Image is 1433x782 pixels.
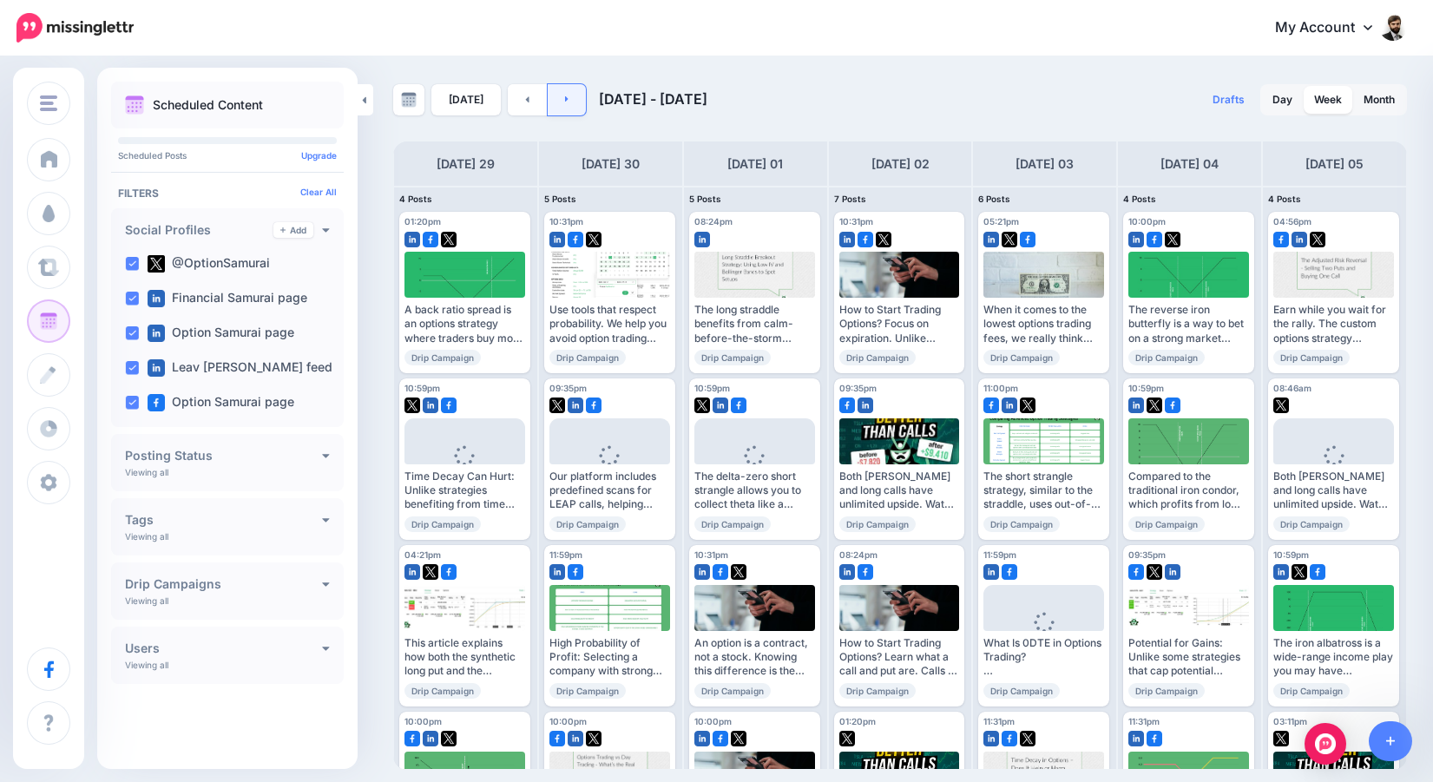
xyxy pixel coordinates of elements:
[148,290,307,307] label: Financial Samurai page
[1020,232,1035,247] img: facebook-square.png
[1353,86,1405,114] a: Month
[148,359,332,377] label: Leav [PERSON_NAME] feed
[125,95,144,115] img: calendar.png
[404,716,442,726] span: 10:00pm
[549,564,565,580] img: linkedin-square.png
[586,232,601,247] img: twitter-square.png
[549,683,626,699] span: Drip Campaign
[1273,549,1309,560] span: 10:59pm
[148,394,294,411] label: Option Samurai page
[1020,612,1068,657] div: Loading
[713,398,728,413] img: linkedin-square.png
[1310,445,1357,490] div: Loading
[1128,636,1249,679] div: Potential for Gains: Unlike some strategies that cap potential profits, a protective put allows i...
[1128,232,1144,247] img: linkedin-square.png
[1292,232,1307,247] img: linkedin-square.png
[983,398,999,413] img: facebook-square.png
[404,232,420,247] img: linkedin-square.png
[148,255,165,273] img: twitter-square.png
[713,731,728,746] img: facebook-square.png
[125,660,168,670] p: Viewing all
[441,564,457,580] img: facebook-square.png
[125,642,322,654] h4: Users
[839,383,877,393] span: 09:35pm
[568,731,583,746] img: linkedin-square.png
[983,731,999,746] img: linkedin-square.png
[1273,303,1394,345] div: Earn while you wait for the rally. The custom options strategy screener serves setups beyond typi...
[1310,564,1325,580] img: facebook-square.png
[441,232,457,247] img: twitter-square.png
[694,516,771,532] span: Drip Campaign
[983,636,1104,679] div: What Is 0DTE in Options Trading? Read more 👉 [URL]
[694,383,730,393] span: 10:59pm
[839,350,916,365] span: Drip Campaign
[1273,470,1394,512] div: Both [PERSON_NAME] and long calls have unlimited upside. Watch our video to see why [PERSON_NAME]...
[1147,398,1162,413] img: twitter-square.png
[568,232,583,247] img: facebook-square.png
[876,232,891,247] img: twitter-square.png
[404,731,420,746] img: facebook-square.png
[1273,683,1350,699] span: Drip Campaign
[983,303,1104,345] div: When it comes to the lowest options trading fees, we really think that Fidelity is a strong conte...
[1273,350,1350,365] span: Drip Campaign
[1147,731,1162,746] img: facebook-square.png
[694,636,815,679] div: An option is a contract, not a stock. Knowing this difference is the first step for beginners sta...
[549,350,626,365] span: Drip Campaign
[148,359,165,377] img: linkedin-square.png
[549,716,587,726] span: 10:00pm
[125,595,168,606] p: Viewing all
[839,683,916,699] span: Drip Campaign
[1002,731,1017,746] img: facebook-square.png
[1258,7,1407,49] a: My Account
[549,549,582,560] span: 11:59pm
[1305,723,1346,765] div: Open Intercom Messenger
[1310,232,1325,247] img: twitter-square.png
[1165,398,1180,413] img: facebook-square.png
[713,564,728,580] img: facebook-square.png
[148,394,165,411] img: facebook-square.png
[404,470,525,512] div: Time Decay Can Hurt: Unlike strategies benefiting from time decay, the long put butterfly can los...
[568,398,583,413] img: linkedin-square.png
[839,564,855,580] img: linkedin-square.png
[404,683,481,699] span: Drip Campaign
[1273,636,1394,679] div: The iron albatross is a wide-range income play you may have overlooked. Here is why you may end u...
[1305,154,1364,174] h4: [DATE] 05
[1304,86,1352,114] a: Week
[694,398,710,413] img: twitter-square.png
[983,216,1019,227] span: 05:21pm
[694,731,710,746] img: linkedin-square.png
[839,232,855,247] img: linkedin-square.png
[544,194,576,204] span: 5 Posts
[404,516,481,532] span: Drip Campaign
[404,350,481,365] span: Drip Campaign
[1020,398,1035,413] img: twitter-square.png
[694,683,771,699] span: Drip Campaign
[1273,716,1307,726] span: 03:11pm
[694,303,815,345] div: The long straddle benefits from calm-before-the-storm setups. Our scan pinpoints these conditions...
[839,216,873,227] span: 10:31pm
[1273,516,1350,532] span: Drip Campaign
[694,350,771,365] span: Drip Campaign
[689,194,721,204] span: 5 Posts
[441,445,489,490] div: Loading
[731,564,746,580] img: twitter-square.png
[983,549,1016,560] span: 11:59pm
[839,303,960,345] div: How to Start Trading Options? Focus on expiration. Unlike stocks, options lose value over time, t...
[399,194,432,204] span: 4 Posts
[731,731,746,746] img: twitter-square.png
[1273,232,1289,247] img: facebook-square.png
[153,99,263,111] p: Scheduled Content
[300,187,337,197] a: Clear All
[694,564,710,580] img: linkedin-square.png
[118,151,337,160] p: Scheduled Posts
[549,383,587,393] span: 09:35pm
[694,716,732,726] span: 10:00pm
[1002,398,1017,413] img: linkedin-square.png
[858,232,873,247] img: facebook-square.png
[125,531,168,542] p: Viewing all
[1002,232,1017,247] img: twitter-square.png
[858,564,873,580] img: facebook-square.png
[1128,398,1144,413] img: linkedin-square.png
[1262,86,1303,114] a: Day
[694,232,710,247] img: linkedin-square.png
